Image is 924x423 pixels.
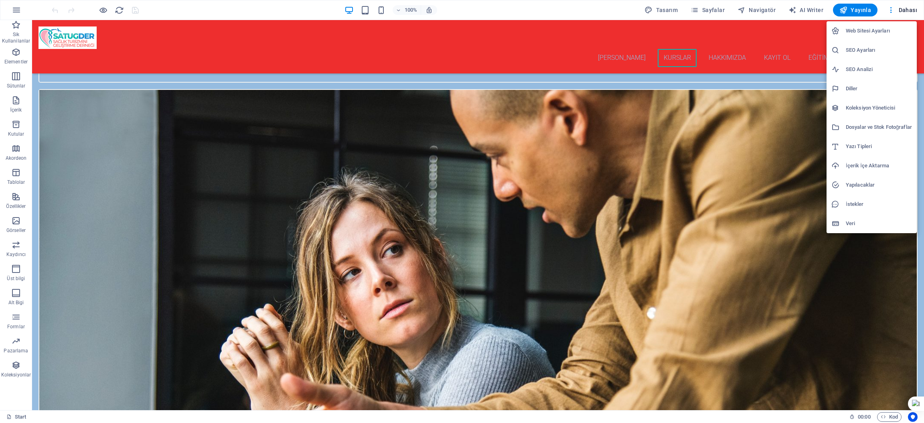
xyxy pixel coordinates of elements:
[846,45,912,55] h6: SEO Ayarları
[846,65,912,74] h6: SEO Analizi
[846,26,912,36] h6: Web Sitesi Ayarları
[846,122,912,132] h6: Dosyalar ve Stok Fotoğraflar
[846,161,912,171] h6: İçerik İçe Aktarma
[846,199,912,209] h6: İstekler
[846,142,912,151] h6: Yazı Tipleri
[846,219,912,228] h6: Veri
[846,84,912,94] h6: Diller
[846,180,912,190] h6: Yapılacaklar
[846,103,912,113] h6: Koleksiyon Yöneticisi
